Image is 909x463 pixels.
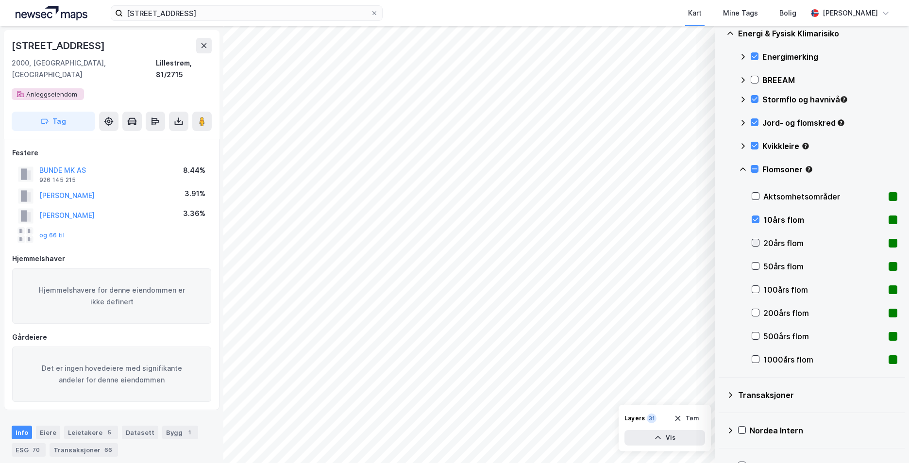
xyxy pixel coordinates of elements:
div: 5 [104,428,114,437]
div: 20års flom [763,237,885,249]
button: Tøm [668,411,705,426]
div: Nordea Intern [750,425,897,436]
div: Flomsoner [762,164,897,175]
div: Tooltip anchor [837,118,845,127]
div: [PERSON_NAME] [823,7,878,19]
div: Bolig [779,7,796,19]
div: ESG [12,443,46,457]
div: Info [12,426,32,439]
div: 70 [31,445,42,455]
div: Leietakere [64,426,118,439]
div: Eiere [36,426,60,439]
div: Jord- og flomskred [762,117,897,129]
div: Transaksjoner [50,443,118,457]
div: Hjemmelshavere for denne eiendommen er ikke definert [12,268,211,324]
div: 50års flom [763,261,885,272]
div: BREEAM [762,74,897,86]
div: Lillestrøm, 81/2715 [156,57,212,81]
div: 1 [185,428,194,437]
div: 66 [102,445,114,455]
div: Tooltip anchor [801,142,810,150]
div: 100års flom [763,284,885,296]
div: 926 145 215 [39,176,76,184]
div: Det er ingen hovedeiere med signifikante andeler for denne eiendommen [12,347,211,402]
div: Transaksjoner [738,389,897,401]
div: Mine Tags [723,7,758,19]
div: Festere [12,147,211,159]
div: 1000års flom [763,354,885,365]
button: Tag [12,112,95,131]
input: Søk på adresse, matrikkel, gårdeiere, leietakere eller personer [123,6,370,20]
div: Energimerking [762,51,897,63]
div: Tooltip anchor [840,95,848,104]
div: Datasett [122,426,158,439]
div: 3.36% [183,208,205,219]
div: Stormflo og havnivå [762,94,897,105]
div: Hjemmelshaver [12,253,211,265]
div: 8.44% [183,165,205,176]
img: logo.a4113a55bc3d86da70a041830d287a7e.svg [16,6,87,20]
div: [STREET_ADDRESS] [12,38,107,53]
div: Layers [624,414,645,422]
div: Gårdeiere [12,331,211,343]
div: 3.91% [185,188,205,199]
div: 200års flom [763,307,885,319]
div: Aktsomhetsområder [763,191,885,202]
div: Tooltip anchor [805,165,813,174]
div: Bygg [162,426,198,439]
button: Vis [624,430,705,446]
div: Energi & Fysisk Klimarisiko [738,28,897,39]
div: Kvikkleire [762,140,897,152]
iframe: Chat Widget [860,416,909,463]
div: 2000, [GEOGRAPHIC_DATA], [GEOGRAPHIC_DATA] [12,57,156,81]
div: 10års flom [763,214,885,226]
div: 31 [647,413,656,423]
div: Kart [688,7,702,19]
div: 500års flom [763,331,885,342]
